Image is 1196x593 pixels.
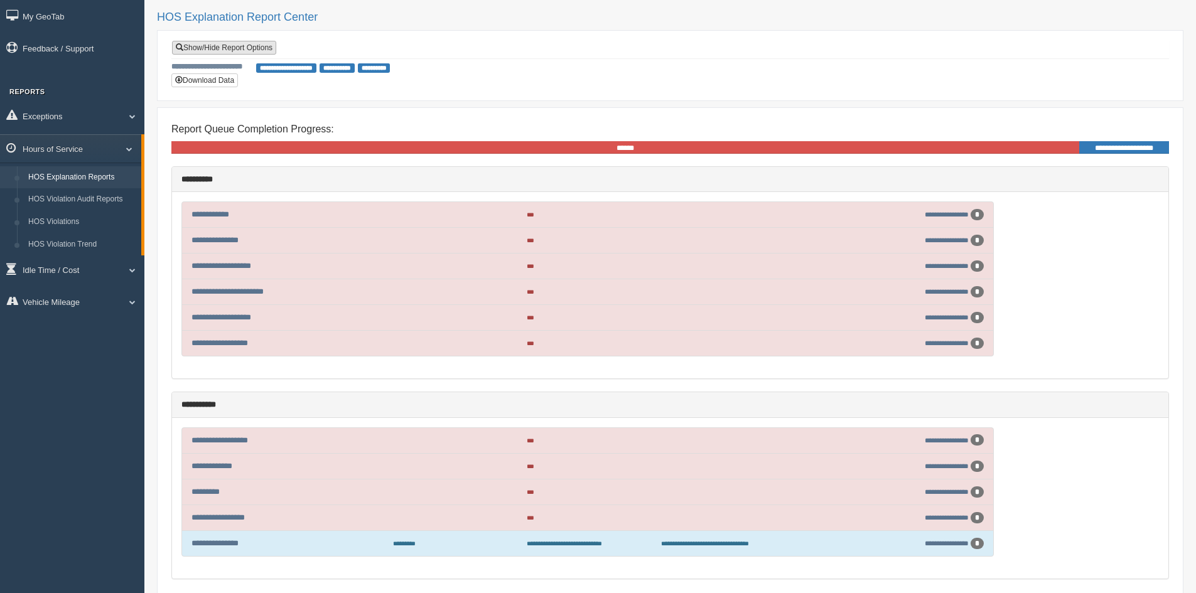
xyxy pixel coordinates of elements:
a: HOS Violation Audit Reports [23,188,141,211]
a: Show/Hide Report Options [172,41,276,55]
h4: Report Queue Completion Progress: [171,124,1169,135]
a: HOS Violation Trend [23,233,141,256]
a: HOS Violations [23,211,141,233]
a: HOS Explanation Reports [23,166,141,189]
h2: HOS Explanation Report Center [157,11,1183,24]
button: Download Data [171,73,238,87]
